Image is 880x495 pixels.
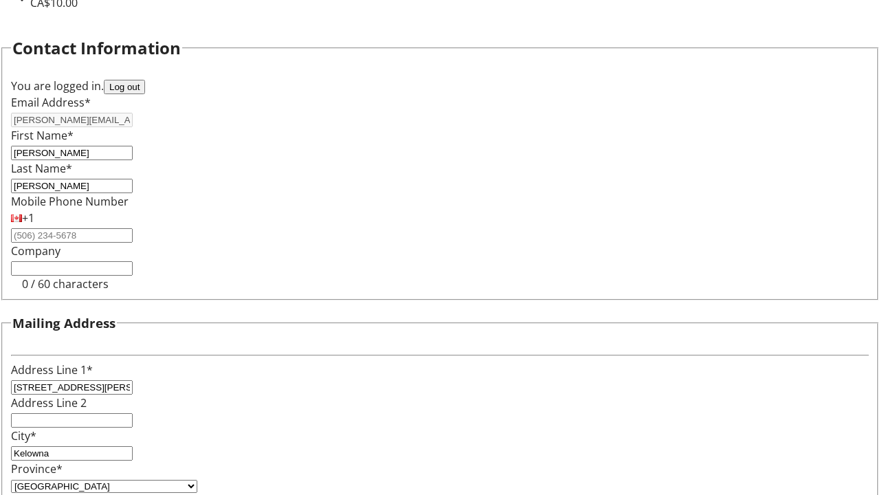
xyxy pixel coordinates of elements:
label: Address Line 2 [11,395,87,410]
label: City* [11,428,36,443]
label: Province* [11,461,63,476]
div: You are logged in. [11,78,869,94]
label: Company [11,243,60,258]
input: Address [11,380,133,395]
h2: Contact Information [12,36,181,60]
tr-character-limit: 0 / 60 characters [22,276,109,291]
button: Log out [104,80,145,94]
input: City [11,446,133,461]
input: (506) 234-5678 [11,228,133,243]
label: Address Line 1* [11,362,93,377]
label: Email Address* [11,95,91,110]
label: Mobile Phone Number [11,194,129,209]
label: Last Name* [11,161,72,176]
label: First Name* [11,128,74,143]
h3: Mailing Address [12,313,115,333]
